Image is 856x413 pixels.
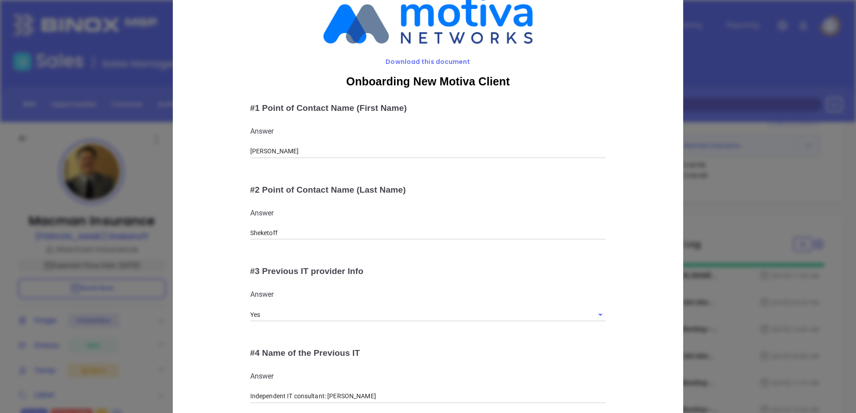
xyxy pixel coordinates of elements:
[594,308,607,321] button: Open
[250,185,406,194] span: # 2 Point of Contact Name (Last Name)
[192,76,664,88] span: Onboarding New Motiva Client
[250,145,606,158] input: Text Input
[250,290,606,299] p: Answer
[250,103,407,113] span: # 1 Point of Contact Name (First Name)
[250,266,364,276] span: # 3 Previous IT provider Info
[192,57,664,67] span: Download this document
[250,227,606,240] input: Text Input
[250,348,360,358] span: # 4 Name of the Previous IT
[250,390,606,403] input: Text Input
[250,126,606,136] p: Answer
[250,208,606,218] p: Answer
[250,371,606,381] p: Answer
